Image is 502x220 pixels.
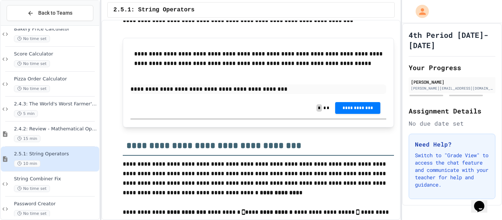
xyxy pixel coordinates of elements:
span: 2.5.1: String Operators [114,6,195,14]
h2: Your Progress [409,62,495,73]
span: No time set [14,35,50,42]
span: No time set [14,185,50,192]
div: No due date set [409,119,495,128]
button: Back to Teams [7,5,93,21]
h1: 4th Period [DATE]-[DATE] [409,30,495,50]
span: 15 min [14,135,40,142]
span: Password Creator [14,201,98,207]
iframe: chat widget [471,191,495,213]
h3: Need Help? [415,140,489,149]
span: No time set [14,210,50,217]
div: [PERSON_NAME][EMAIL_ADDRESS][DOMAIN_NAME] [411,86,493,91]
span: 2.4.3: The World's Worst Farmer's Market [14,101,98,107]
span: Pizza Order Calculator [14,76,98,82]
h2: Assignment Details [409,106,495,116]
span: No time set [14,60,50,67]
span: Back to Teams [38,9,72,17]
p: Switch to "Grade View" to access the chat feature and communicate with your teacher for help and ... [415,152,489,188]
div: My Account [408,3,431,20]
span: Score Calculator [14,51,98,57]
span: Bakery Price Calculator [14,26,98,32]
div: [PERSON_NAME] [411,79,493,85]
span: 10 min [14,160,40,167]
span: 5 min [14,110,38,117]
span: No time set [14,85,50,92]
span: 2.4.2: Review - Mathematical Operators [14,126,98,132]
span: String Combiner Fix [14,176,98,182]
span: 2.5.1: String Operators [14,151,98,157]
